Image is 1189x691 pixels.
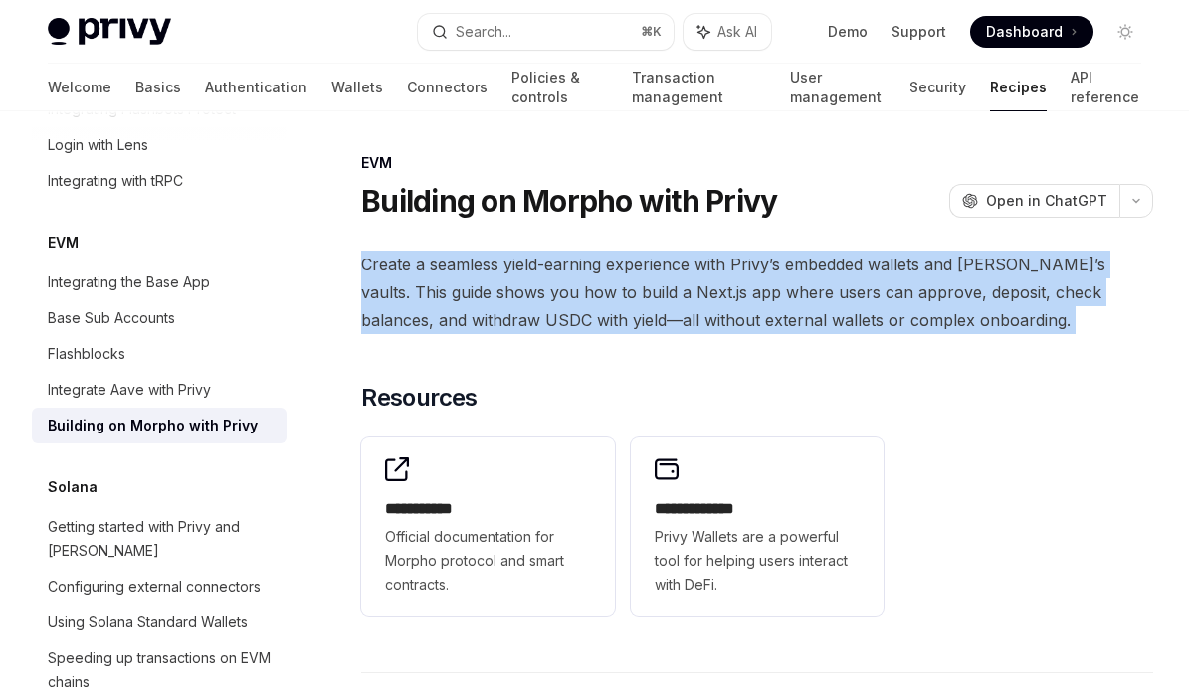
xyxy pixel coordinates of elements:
[790,64,886,111] a: User management
[32,300,287,336] a: Base Sub Accounts
[48,306,175,330] div: Base Sub Accounts
[990,64,1047,111] a: Recipes
[655,525,861,597] span: Privy Wallets are a powerful tool for helping users interact with DeFi.
[361,251,1153,334] span: Create a seamless yield-earning experience with Privy’s embedded wallets and [PERSON_NAME]’s vaul...
[48,64,111,111] a: Welcome
[511,64,608,111] a: Policies & controls
[48,231,79,255] h5: EVM
[970,16,1093,48] a: Dashboard
[361,183,777,219] h1: Building on Morpho with Privy
[1109,16,1141,48] button: Toggle dark mode
[361,382,478,414] span: Resources
[48,575,261,599] div: Configuring external connectors
[361,153,1153,173] div: EVM
[32,605,287,640] a: Using Solana Standard Wallets
[32,163,287,199] a: Integrating with tRPC
[331,64,383,111] a: Wallets
[717,22,757,42] span: Ask AI
[48,169,183,193] div: Integrating with tRPC
[632,64,766,111] a: Transaction management
[986,22,1063,42] span: Dashboard
[1071,64,1141,111] a: API reference
[48,378,211,402] div: Integrate Aave with Privy
[418,14,675,50] button: Search...⌘K
[828,22,868,42] a: Demo
[48,342,125,366] div: Flashblocks
[949,184,1119,218] button: Open in ChatGPT
[361,437,615,616] a: **** **** *Official documentation for Morpho protocol and smart contracts.
[48,515,275,563] div: Getting started with Privy and [PERSON_NAME]
[32,372,287,408] a: Integrate Aave with Privy
[385,525,591,597] span: Official documentation for Morpho protocol and smart contracts.
[456,20,511,44] div: Search...
[48,414,258,437] div: Building on Morpho with Privy
[909,64,966,111] a: Security
[48,270,210,294] div: Integrating the Base App
[684,14,771,50] button: Ask AI
[48,475,98,499] h5: Solana
[32,127,287,163] a: Login with Lens
[892,22,946,42] a: Support
[631,437,885,616] a: **** **** ***Privy Wallets are a powerful tool for helping users interact with DeFi.
[32,569,287,605] a: Configuring external connectors
[32,336,287,372] a: Flashblocks
[205,64,307,111] a: Authentication
[48,18,171,46] img: light logo
[32,264,287,300] a: Integrating the Base App
[135,64,181,111] a: Basics
[986,191,1107,211] span: Open in ChatGPT
[641,24,662,40] span: ⌘ K
[32,509,287,569] a: Getting started with Privy and [PERSON_NAME]
[48,133,148,157] div: Login with Lens
[407,64,488,111] a: Connectors
[32,408,287,443] a: Building on Morpho with Privy
[48,610,248,634] div: Using Solana Standard Wallets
